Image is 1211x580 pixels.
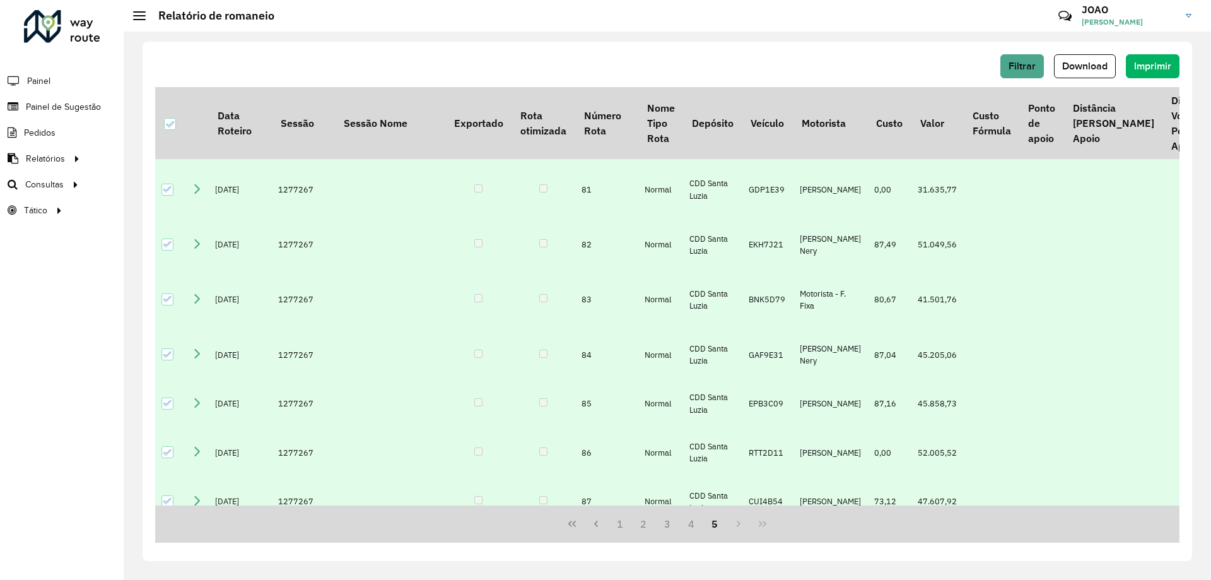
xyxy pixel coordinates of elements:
[272,269,335,331] td: 1277267
[1054,54,1116,78] button: Download
[868,428,911,477] td: 0,00
[575,428,638,477] td: 86
[911,477,964,526] td: 47.607,92
[584,512,608,536] button: Previous Page
[638,269,683,331] td: Normal
[638,379,683,429] td: Normal
[638,159,683,220] td: Normal
[24,204,47,217] span: Tático
[683,330,742,379] td: CDD Santa Luzia
[445,87,512,159] th: Exportado
[272,379,335,429] td: 1277267
[742,269,793,331] td: BNK5D79
[638,330,683,379] td: Normal
[26,152,65,165] span: Relatórios
[679,512,703,536] button: 4
[26,100,101,114] span: Painel de Sugestão
[911,159,964,220] td: 31.635,77
[793,269,868,331] td: Motorista - F. Fixa
[911,87,964,159] th: Valor
[575,159,638,220] td: 81
[911,428,964,477] td: 52.005,52
[146,9,274,23] h2: Relatório de romaneio
[911,379,964,429] td: 45.858,73
[793,87,868,159] th: Motorista
[868,159,911,220] td: 0,00
[793,330,868,379] td: [PERSON_NAME] Nery
[868,87,911,159] th: Custo
[742,428,793,477] td: RTT2D11
[560,512,584,536] button: First Page
[683,269,742,331] td: CDD Santa Luzia
[272,220,335,269] td: 1277267
[742,379,793,429] td: EPB3C09
[1009,61,1036,71] span: Filtrar
[911,330,964,379] td: 45.205,06
[911,269,964,331] td: 41.501,76
[638,87,683,159] th: Nome Tipo Rota
[1019,87,1063,159] th: Ponto de apoio
[575,87,638,159] th: Número Rota
[868,379,911,429] td: 87,16
[575,220,638,269] td: 82
[868,330,911,379] td: 87,04
[1082,16,1176,28] span: [PERSON_NAME]
[868,220,911,269] td: 87,49
[742,330,793,379] td: GAF9E31
[793,477,868,526] td: [PERSON_NAME]
[703,512,727,536] button: 5
[209,330,272,379] td: [DATE]
[272,87,335,159] th: Sessão
[793,428,868,477] td: [PERSON_NAME]
[793,379,868,429] td: [PERSON_NAME]
[272,428,335,477] td: 1277267
[911,220,964,269] td: 51.049,56
[209,428,272,477] td: [DATE]
[209,220,272,269] td: [DATE]
[209,269,272,331] td: [DATE]
[335,87,445,159] th: Sessão Nome
[793,220,868,269] td: [PERSON_NAME] Nery
[575,269,638,331] td: 83
[608,512,632,536] button: 1
[575,379,638,429] td: 85
[25,178,64,191] span: Consultas
[742,477,793,526] td: CUI4B54
[683,428,742,477] td: CDD Santa Luzia
[24,126,56,139] span: Pedidos
[512,87,575,159] th: Rota otimizada
[742,220,793,269] td: EKH7J21
[1062,61,1108,71] span: Download
[575,477,638,526] td: 87
[209,477,272,526] td: [DATE]
[742,159,793,220] td: GDP1E39
[209,379,272,429] td: [DATE]
[683,477,742,526] td: CDD Santa Luzia
[683,379,742,429] td: CDD Santa Luzia
[793,159,868,220] td: [PERSON_NAME]
[1051,3,1079,30] a: Contato Rápido
[868,269,911,331] td: 80,67
[1134,61,1171,71] span: Imprimir
[638,477,683,526] td: Normal
[631,512,655,536] button: 2
[1000,54,1044,78] button: Filtrar
[575,330,638,379] td: 84
[27,74,50,88] span: Painel
[272,330,335,379] td: 1277267
[683,220,742,269] td: CDD Santa Luzia
[209,159,272,220] td: [DATE]
[964,87,1019,159] th: Custo Fórmula
[1064,87,1162,159] th: Distância [PERSON_NAME] Apoio
[272,477,335,526] td: 1277267
[1082,4,1176,16] h3: JOAO
[209,87,272,159] th: Data Roteiro
[272,159,335,220] td: 1277267
[683,87,742,159] th: Depósito
[638,428,683,477] td: Normal
[638,220,683,269] td: Normal
[1126,54,1179,78] button: Imprimir
[683,159,742,220] td: CDD Santa Luzia
[655,512,679,536] button: 3
[742,87,793,159] th: Veículo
